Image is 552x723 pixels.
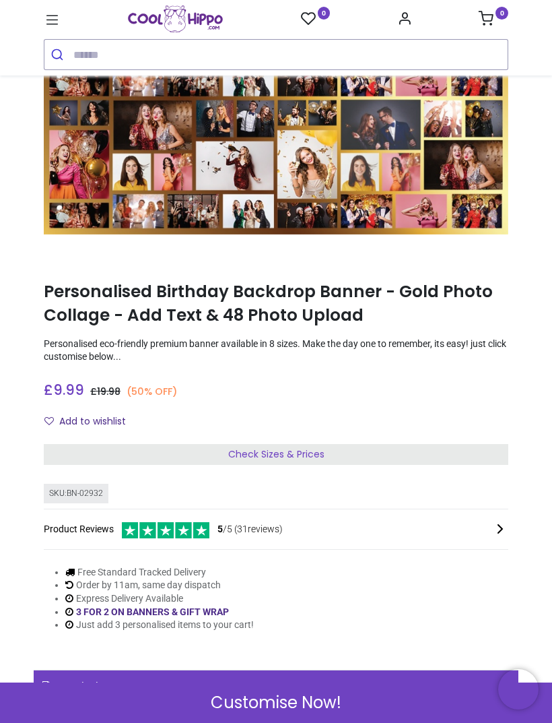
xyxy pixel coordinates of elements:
[211,691,341,714] span: Customise Now!
[76,606,229,617] a: 3 FOR 2 ON BANNERS & GIFT WRAP
[217,523,283,536] span: /5 ( 31 reviews)
[44,280,508,327] h1: Personalised Birthday Backdrop Banner - Gold Photo Collage - Add Text & 48 Photo Upload
[127,385,177,398] small: (50% OFF)
[44,520,508,538] div: Product Reviews
[44,416,54,426] i: Add to wishlist
[318,7,331,20] sup: 0
[44,380,84,400] span: £
[397,15,412,26] a: Account Info
[301,11,331,28] a: 0
[65,592,254,606] li: Express Delivery Available
[65,579,254,592] li: Order by 11am, same day dispatch
[228,447,324,461] span: Check Sizes & Prices
[44,338,508,364] p: Personalised eco-friendly premium banner available in 8 sizes. Make the day one to remember, its ...
[498,669,539,710] iframe: Brevo live chat
[44,410,137,433] button: Add to wishlistAdd to wishlist
[495,7,508,20] sup: 0
[97,385,120,398] span: 19.98
[128,5,223,32] a: Logo of Cool Hippo
[44,484,108,503] div: SKU: BN-02932
[479,15,508,26] a: 0
[53,380,84,400] span: 9.99
[65,619,254,632] li: Just add 3 personalised items to your cart!
[44,40,73,69] button: Submit
[217,524,223,534] span: 5
[128,5,223,32] img: Cool Hippo
[90,385,120,398] span: £
[34,670,518,701] a: Description
[65,566,254,579] li: Free Standard Tracked Delivery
